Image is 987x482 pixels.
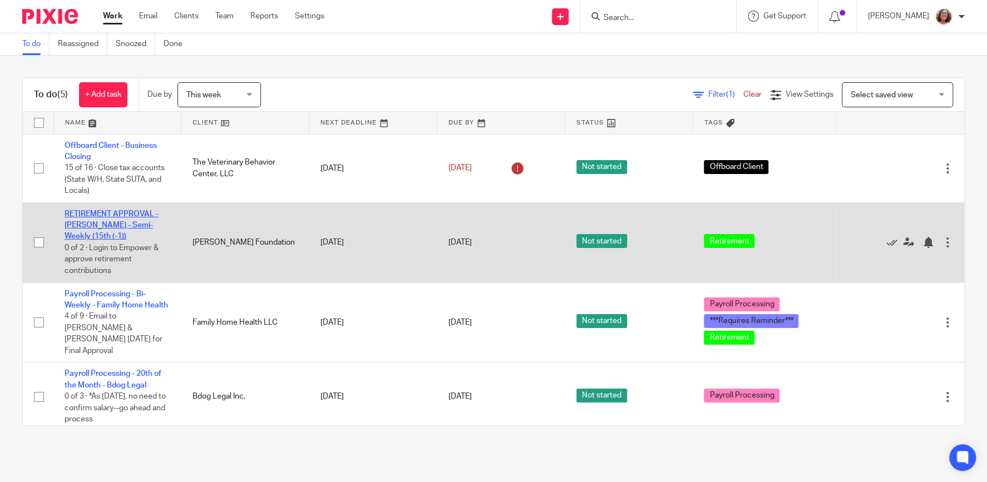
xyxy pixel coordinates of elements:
span: View Settings [786,91,833,98]
p: Due by [147,89,172,100]
span: Not started [576,314,627,328]
a: Settings [295,11,324,22]
a: Reassigned [58,33,107,55]
a: Payroll Processing - Bi-Weekly - Family Home Health [65,290,168,309]
a: Clients [174,11,199,22]
span: Filter [708,91,743,98]
span: Not started [576,234,627,248]
td: [DATE] [309,134,437,202]
td: The Veterinary Behavior Center, LLC [181,134,309,202]
a: RETIREMENT APPROVAL - [PERSON_NAME] - Semi-Weekly (15th (-1)) [65,210,159,241]
span: [DATE] [448,164,472,172]
td: [DATE] [309,202,437,282]
td: Family Home Health LLC [181,282,309,362]
span: 0 of 3 · *As [DATE], no need to confirm salary--go ahead and process [65,392,166,423]
span: Offboard Client [704,160,768,174]
span: 15 of 16 · Close tax accounts (State W/H, State SUTA, and Locals) [65,164,165,195]
span: [DATE] [448,393,472,401]
h1: To do [34,89,68,101]
a: To do [22,33,50,55]
span: Retirement [704,331,754,345]
a: Mark as done [886,237,903,248]
span: Retirement [704,234,754,248]
td: [PERSON_NAME] Foundation [181,202,309,282]
span: Payroll Processing [704,297,779,311]
span: Not started [576,389,627,403]
a: Clear [743,91,762,98]
span: (1) [726,91,735,98]
span: Select saved view [851,91,913,99]
td: [DATE] [309,362,437,431]
td: Bdog Legal Inc. [181,362,309,431]
span: This week [186,91,221,99]
span: 4 of 9 · Email to [PERSON_NAME] & [PERSON_NAME] [DATE] for Final Approval [65,312,162,355]
a: Reports [250,11,278,22]
img: Pixie [22,9,78,24]
a: Snoozed [116,33,155,55]
td: [DATE] [309,282,437,362]
p: [PERSON_NAME] [868,11,929,22]
span: Get Support [763,12,806,20]
input: Search [603,13,703,23]
a: Payroll Processing - 20th of the Month - Bdog Legal [65,370,161,389]
a: Team [215,11,234,22]
a: Work [103,11,122,22]
span: (5) [57,90,68,99]
a: + Add task [79,82,127,107]
a: Done [164,33,191,55]
a: Email [139,11,157,22]
span: Not started [576,160,627,174]
span: Tags [704,120,723,126]
span: [DATE] [448,238,472,246]
span: Payroll Processing [704,389,779,403]
img: LB%20Reg%20Headshot%208-2-23.jpg [935,8,953,26]
span: [DATE] [448,319,472,326]
span: 0 of 2 · Login to Empower & approve retirement contributions [65,244,159,275]
a: Offboard Client - Business Closing [65,142,157,161]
